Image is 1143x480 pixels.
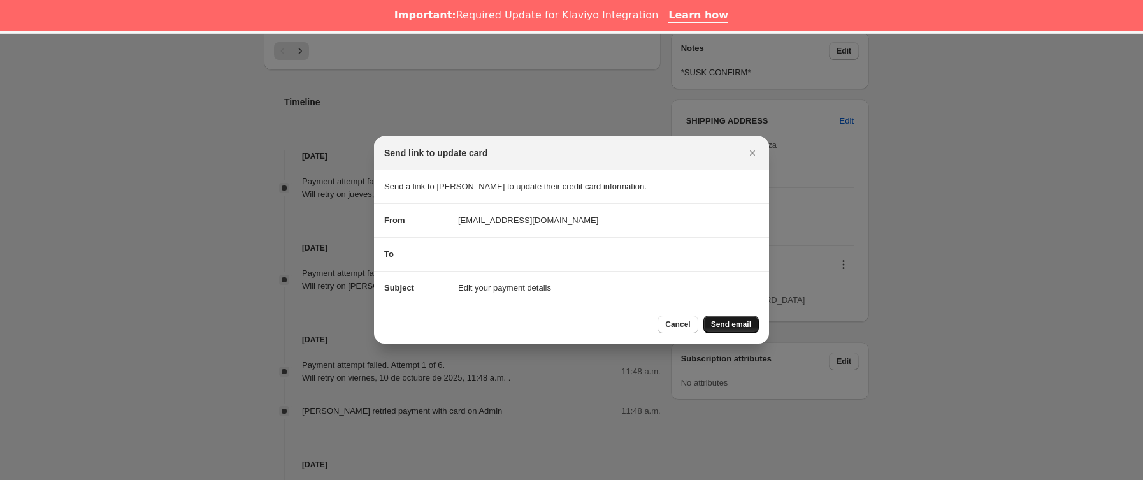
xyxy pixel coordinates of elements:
span: To [384,249,394,259]
button: Cerrar [744,144,761,162]
span: Send email [711,319,751,330]
span: [EMAIL_ADDRESS][DOMAIN_NAME] [458,214,598,227]
span: Cancel [665,319,690,330]
b: Important: [394,9,456,21]
div: Required Update for Klaviyo Integration [394,9,658,22]
button: Cancel [658,316,698,333]
h2: Send link to update card [384,147,488,159]
span: Subject [384,283,414,293]
button: Send email [703,316,759,333]
p: Send a link to [PERSON_NAME] to update their credit card information. [384,180,759,193]
span: Edit your payment details [458,282,551,295]
span: From [384,215,405,225]
a: Learn how [668,9,728,23]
